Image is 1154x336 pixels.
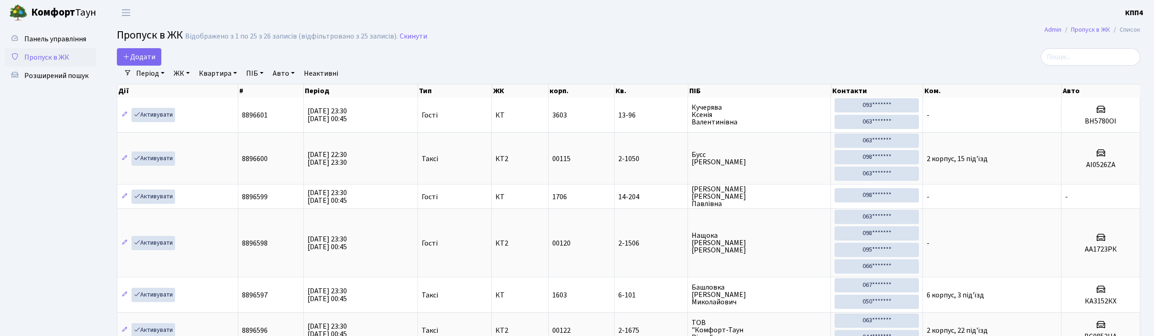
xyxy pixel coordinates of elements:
a: Авто [269,66,298,81]
h5: BH5780OI [1065,117,1136,126]
span: 2-1050 [618,155,684,162]
a: Скинути [400,32,427,41]
button: Переключити навігацію [115,5,137,20]
span: КТ [495,112,544,119]
span: Нащока [PERSON_NAME] [PERSON_NAME] [692,232,827,254]
span: КТ2 [495,240,544,247]
th: # [238,84,304,97]
span: Пропуск в ЖК [117,27,183,43]
span: 6 корпус, 3 під'їзд [927,290,984,300]
nav: breadcrumb [1031,20,1154,39]
th: Кв. [615,84,688,97]
th: Період [304,84,418,97]
span: - [927,110,929,120]
b: Комфорт [31,5,75,20]
span: Розширений пошук [24,71,88,81]
a: Admin [1044,25,1061,34]
span: 2-1506 [618,240,684,247]
span: Додати [123,52,155,62]
span: 14-204 [618,193,684,201]
span: КТ [495,291,544,299]
span: КТ [495,193,544,201]
span: [DATE] 23:30 [DATE] 00:45 [308,188,347,206]
span: 1603 [552,290,567,300]
li: Список [1110,25,1140,35]
span: 3603 [552,110,567,120]
h5: АА1723РК [1065,245,1136,254]
span: КТ2 [495,155,544,162]
a: Розширений пошук [5,67,96,85]
span: [DATE] 23:30 [DATE] 00:45 [308,286,347,304]
span: 6-101 [618,291,684,299]
span: 2-1675 [618,327,684,334]
th: Тип [418,84,492,97]
div: Відображено з 1 по 25 з 26 записів (відфільтровано з 25 записів). [185,32,398,41]
a: Активувати [132,108,175,122]
a: Пропуск в ЖК [1071,25,1110,34]
span: 8896596 [242,325,268,336]
span: КТ2 [495,327,544,334]
h5: АІ0526ZA [1065,161,1136,169]
a: Неактивні [300,66,342,81]
a: Квартира [195,66,241,81]
a: ПІБ [242,66,267,81]
span: Панель управління [24,34,86,44]
th: ПІБ [688,84,831,97]
span: [DATE] 23:30 [DATE] 00:45 [308,234,347,252]
h5: КА3152КХ [1065,297,1136,306]
span: 13-96 [618,112,684,119]
th: Дії [117,84,238,97]
span: Таун [31,5,96,21]
span: 8896600 [242,154,268,164]
span: [PERSON_NAME] [PERSON_NAME] Павлівна [692,185,827,207]
a: Період [132,66,168,81]
th: Ком. [923,84,1062,97]
a: ЖК [170,66,193,81]
span: Таксі [422,291,438,299]
span: [DATE] 22:30 [DATE] 23:30 [308,150,347,168]
span: 00122 [552,325,571,336]
span: Бусс [PERSON_NAME] [692,151,827,166]
a: Активувати [132,190,175,204]
span: Кучерява Ксенія Валентинівна [692,104,827,126]
span: 8896598 [242,238,268,248]
span: 8896599 [242,192,268,202]
a: Додати [117,48,161,66]
span: 2 корпус, 15 під'їзд [927,154,988,164]
th: ЖК [492,84,549,97]
a: Активувати [132,236,175,250]
span: 2 корпус, 22 під'їзд [927,325,988,336]
span: 1706 [552,192,567,202]
span: 00115 [552,154,571,164]
span: 8896597 [242,290,268,300]
b: КПП4 [1125,8,1143,18]
a: Активувати [132,151,175,166]
span: [DATE] 23:30 [DATE] 00:45 [308,106,347,124]
a: Пропуск в ЖК [5,48,96,67]
th: корп. [549,84,615,97]
th: Контакти [831,84,923,97]
a: Панель управління [5,30,96,48]
img: logo.png [9,4,27,22]
span: Башловка [PERSON_NAME] Миколайович [692,284,827,306]
span: Таксі [422,327,438,334]
th: Авто [1062,84,1141,97]
span: 8896601 [242,110,268,120]
input: Пошук... [1041,48,1140,66]
a: Активувати [132,288,175,302]
span: Таксі [422,155,438,162]
span: - [927,192,929,202]
span: 00120 [552,238,571,248]
span: - [1065,192,1068,202]
a: КПП4 [1125,7,1143,18]
span: - [927,238,929,248]
span: Гості [422,240,438,247]
span: Пропуск в ЖК [24,52,69,62]
span: Гості [422,193,438,201]
span: Гості [422,112,438,119]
